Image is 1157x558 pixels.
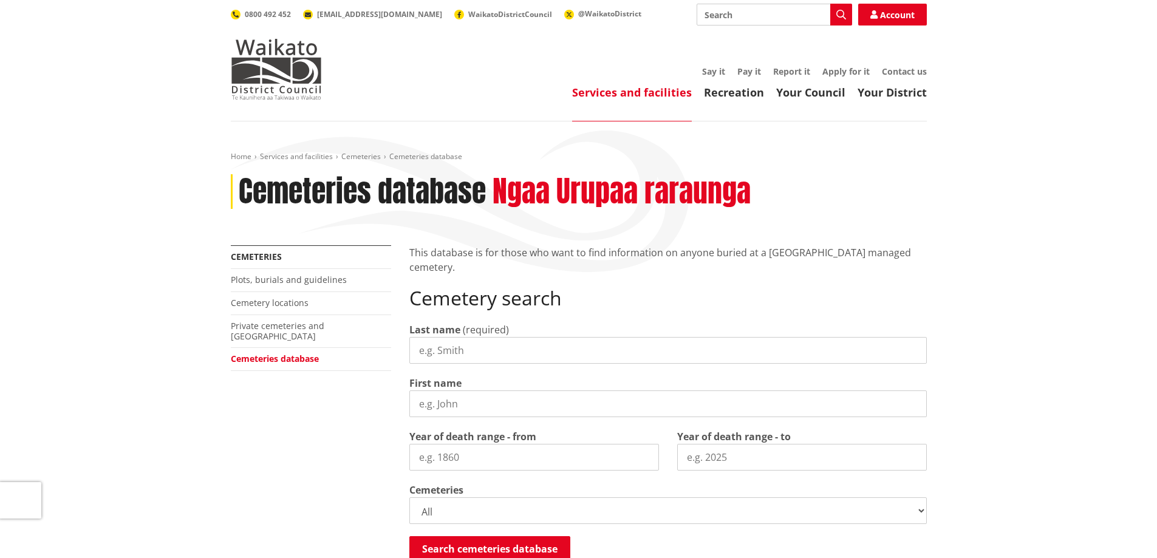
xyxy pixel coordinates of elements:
[231,274,347,285] a: Plots, burials and guidelines
[704,85,764,100] a: Recreation
[409,337,927,364] input: e.g. Smith
[493,174,751,209] h2: Ngaa Urupaa raraunga
[773,66,810,77] a: Report it
[468,9,552,19] span: WaikatoDistrictCouncil
[260,151,333,162] a: Services and facilities
[564,9,641,19] a: @WaikatoDistrict
[231,152,927,162] nav: breadcrumb
[697,4,852,26] input: Search input
[231,320,324,342] a: Private cemeteries and [GEOGRAPHIC_DATA]
[572,85,692,100] a: Services and facilities
[454,9,552,19] a: WaikatoDistrictCouncil
[858,85,927,100] a: Your District
[409,483,463,497] label: Cemeteries
[409,444,659,471] input: e.g. 1860
[231,353,319,364] a: Cemeteries database
[231,39,322,100] img: Waikato District Council - Te Kaunihera aa Takiwaa o Waikato
[409,376,462,390] label: First name
[463,323,509,336] span: (required)
[677,429,791,444] label: Year of death range - to
[317,9,442,19] span: [EMAIL_ADDRESS][DOMAIN_NAME]
[677,444,927,471] input: e.g. 2025
[389,151,462,162] span: Cemeteries database
[776,85,845,100] a: Your Council
[409,287,927,310] h2: Cemetery search
[409,245,927,274] p: This database is for those who want to find information on anyone buried at a [GEOGRAPHIC_DATA] m...
[578,9,641,19] span: @WaikatoDistrict
[341,151,381,162] a: Cemeteries
[822,66,870,77] a: Apply for it
[737,66,761,77] a: Pay it
[239,174,486,209] h1: Cemeteries database
[409,390,927,417] input: e.g. John
[702,66,725,77] a: Say it
[231,9,291,19] a: 0800 492 452
[409,429,536,444] label: Year of death range - from
[245,9,291,19] span: 0800 492 452
[882,66,927,77] a: Contact us
[303,9,442,19] a: [EMAIL_ADDRESS][DOMAIN_NAME]
[231,297,309,308] a: Cemetery locations
[231,251,282,262] a: Cemeteries
[409,322,460,337] label: Last name
[231,151,251,162] a: Home
[858,4,927,26] a: Account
